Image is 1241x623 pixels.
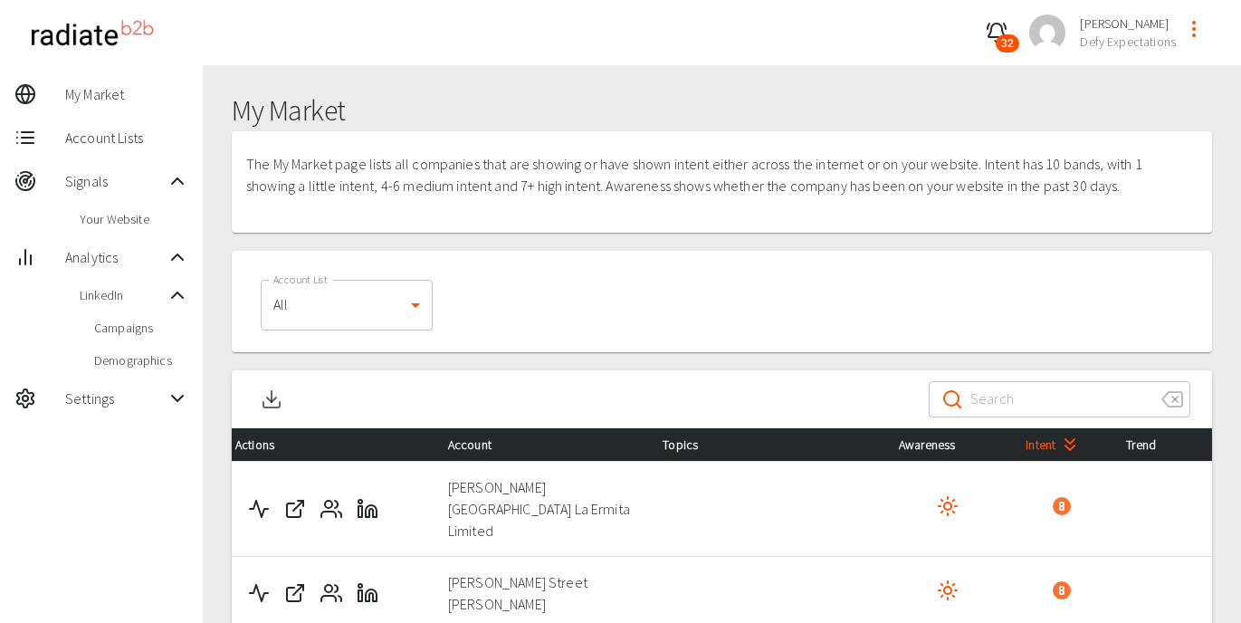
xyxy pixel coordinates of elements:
div: Intent [1026,434,1097,455]
button: LinkedIn [349,491,386,527]
label: Account List [273,272,328,287]
button: Download [253,370,290,428]
div: Topics [663,434,870,455]
svg: Visited Web Site [937,495,959,517]
span: LinkedIn [80,286,167,304]
span: Trend [1126,434,1185,455]
button: profile-menu [1176,11,1212,47]
button: Contacts [313,491,349,527]
div: Account [448,434,634,455]
button: Contacts [313,575,349,611]
p: [PERSON_NAME][GEOGRAPHIC_DATA] La Ermita Limited [448,476,634,542]
span: Signals [65,170,167,192]
button: 32 [978,14,1015,51]
button: Activity [241,491,277,527]
div: All [261,280,433,331]
span: Your Website [80,210,188,228]
h1: My Market [232,94,1212,128]
span: Account [448,434,520,455]
button: Web Site [277,491,313,527]
div: Trend [1126,434,1198,455]
div: Awareness [899,434,997,455]
span: Account Lists [65,127,188,149]
p: [PERSON_NAME] Street [PERSON_NAME] [448,571,634,615]
span: Topics [663,434,727,455]
span: Demographics [94,351,188,369]
span: My Market [65,83,188,105]
button: LinkedIn [349,575,386,611]
p: The My Market page lists all companies that are showing or have shown intent either across the in... [246,153,1176,196]
button: Web Site [277,575,313,611]
input: Search [970,374,1147,425]
span: [PERSON_NAME] [1080,14,1176,33]
span: Intent [1026,434,1084,455]
button: Activity [241,575,277,611]
span: Campaigns [94,319,188,337]
img: radiateb2b_logo_black.png [22,13,162,53]
span: Analytics [65,246,167,268]
span: Settings [65,388,167,409]
span: Defy Expectations [1080,33,1176,51]
svg: Search [941,388,963,410]
img: 3ed7017d23693caf59a495cd2f4244b3 [1029,14,1065,51]
span: Awareness [899,434,984,455]
span: 32 [996,34,1019,53]
svg: Visited Web Site [937,580,959,601]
